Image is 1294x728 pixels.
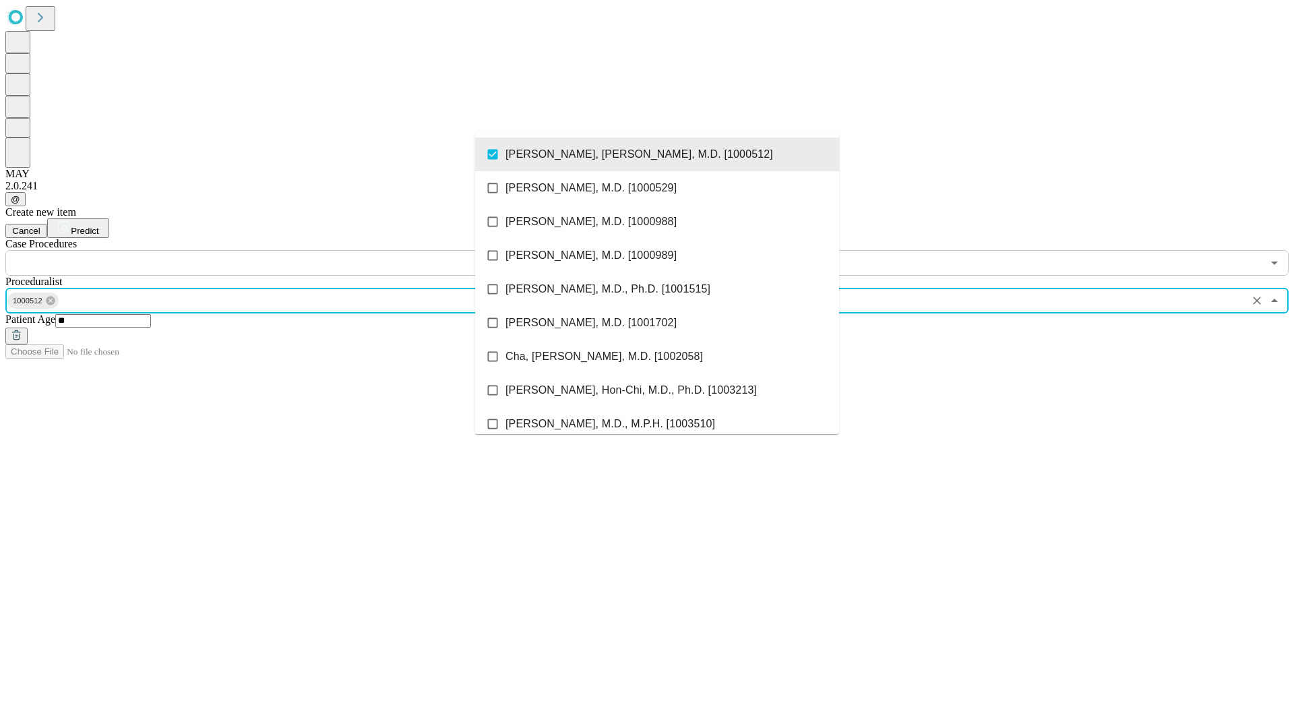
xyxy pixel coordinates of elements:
[505,214,677,230] span: [PERSON_NAME], M.D. [1000988]
[1265,291,1284,310] button: Close
[11,194,20,204] span: @
[7,293,48,309] span: 1000512
[47,218,109,238] button: Predict
[5,238,77,249] span: Scheduled Procedure
[505,247,677,264] span: [PERSON_NAME], M.D. [1000989]
[505,146,773,162] span: [PERSON_NAME], [PERSON_NAME], M.D. [1000512]
[505,281,710,297] span: [PERSON_NAME], M.D., Ph.D. [1001515]
[12,226,40,236] span: Cancel
[505,180,677,196] span: [PERSON_NAME], M.D. [1000529]
[5,180,1289,192] div: 2.0.241
[505,382,757,398] span: [PERSON_NAME], Hon-Chi, M.D., Ph.D. [1003213]
[5,224,47,238] button: Cancel
[505,416,715,432] span: [PERSON_NAME], M.D., M.P.H. [1003510]
[505,315,677,331] span: [PERSON_NAME], M.D. [1001702]
[1247,291,1266,310] button: Clear
[5,168,1289,180] div: MAY
[505,348,703,365] span: Cha, [PERSON_NAME], M.D. [1002058]
[7,293,59,309] div: 1000512
[5,276,62,287] span: Proceduralist
[5,192,26,206] button: @
[71,226,98,236] span: Predict
[5,313,55,325] span: Patient Age
[5,206,76,218] span: Create new item
[1265,253,1284,272] button: Open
